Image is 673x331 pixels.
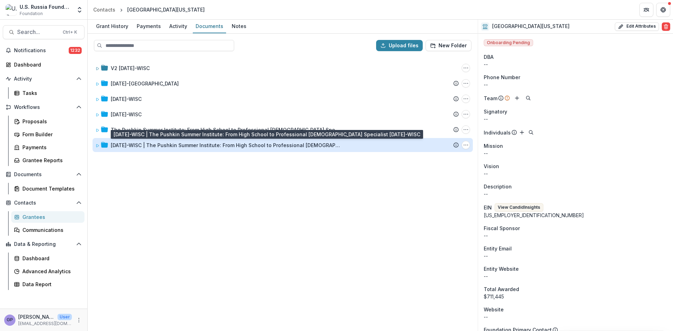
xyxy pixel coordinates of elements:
[484,170,667,177] p: --
[3,169,84,180] button: Open Documents
[93,6,115,13] div: Contacts
[93,61,473,75] div: V2 [DATE]-WISCV2 24-AUG-109-WISC Options
[134,21,164,31] div: Payments
[14,61,79,68] div: Dashboard
[3,239,84,250] button: Open Data & Reporting
[111,64,150,72] div: V2 [DATE]-WISC
[193,20,226,33] a: Documents
[484,163,499,170] span: Vision
[7,318,13,322] div: Gennady Podolny
[484,252,667,260] div: --
[18,313,55,320] p: [PERSON_NAME]
[484,225,520,232] span: Fiscal Sponsor
[14,104,73,110] span: Workflows
[484,61,667,68] div: --
[22,89,79,97] div: Tasks
[615,22,659,31] button: Edit Attributes
[462,64,470,72] button: V2 24-AUG-109-WISC Options
[93,76,473,90] div: [DATE]-[GEOGRAPHIC_DATA]21-APR-06-UW Options
[484,313,667,320] div: --
[462,79,470,88] button: 21-APR-06-UW Options
[484,115,667,123] div: --
[14,48,69,54] span: Notifications
[484,204,492,211] p: EIN
[22,255,79,262] div: Dashboard
[484,129,511,136] p: Individuals
[484,285,519,293] span: Total Awarded
[90,5,208,15] nav: breadcrumb
[11,266,84,277] a: Advanced Analytics
[57,314,72,320] p: User
[166,21,190,31] div: Activity
[22,281,79,288] div: Data Report
[484,212,667,219] div: [US_EMPLOYER_IDENTIFICATION_NUMBER]
[93,138,473,152] div: [DATE]-WISC | The Pushkin Summer Institute: From High School to Professional [DEMOGRAPHIC_DATA] S...
[484,273,667,280] div: --
[20,11,43,17] span: Foundation
[484,74,520,81] span: Phone Number
[75,3,84,17] button: Open entity switcher
[462,110,470,118] button: 22-DEC-37-WISC Options
[462,95,470,103] button: 22-MAY-13-WISC Options
[11,129,84,140] a: Form Builder
[495,203,543,212] button: View CandidInsights
[22,118,79,125] div: Proposals
[11,211,84,223] a: Grantees
[484,190,667,198] p: --
[11,224,84,236] a: Communications
[93,123,473,137] div: The Pushkin Summer Institute: From High School to Professional [DEMOGRAPHIC_DATA] Specialist [DAT...
[3,59,84,70] a: Dashboard
[75,316,83,324] button: More
[11,278,84,290] a: Data Report
[18,320,72,327] p: [EMAIL_ADDRESS][DOMAIN_NAME]
[11,87,84,99] a: Tasks
[22,268,79,275] div: Advanced Analytics
[3,45,84,56] button: Notifications1232
[69,47,82,54] span: 1232
[484,265,519,273] span: Entity Website
[17,29,59,35] span: Search...
[90,5,118,15] a: Contacts
[3,197,84,208] button: Open Contacts
[484,81,667,88] div: --
[513,94,521,102] button: Add
[193,21,226,31] div: Documents
[484,232,667,239] div: --
[484,108,507,115] span: Signatory
[14,76,73,82] span: Activity
[484,306,504,313] span: Website
[484,293,667,300] div: $711,445
[492,23,570,29] h2: [GEOGRAPHIC_DATA][US_STATE]
[524,94,532,102] button: Search
[639,3,653,17] button: Partners
[11,253,84,264] a: Dashboard
[518,128,526,137] button: Add
[20,3,72,11] div: U.S. Russia Foundation
[484,53,494,61] span: DBA
[662,22,670,31] button: Delete
[527,128,535,137] button: Search
[61,28,79,36] div: Ctrl + K
[11,116,84,127] a: Proposals
[93,92,473,106] div: [DATE]-WISC22-MAY-13-WISC Options
[22,144,79,151] div: Payments
[111,80,179,87] div: [DATE]-[GEOGRAPHIC_DATA]
[111,111,142,118] div: [DATE]-WISC
[426,40,471,51] button: New Folder
[22,131,79,138] div: Form Builder
[14,241,73,247] span: Data & Reporting
[14,200,73,206] span: Contacts
[229,20,249,33] a: Notes
[484,150,667,157] p: --
[484,183,512,190] span: Description
[229,21,249,31] div: Notes
[3,25,84,39] button: Search...
[3,102,84,113] button: Open Workflows
[166,20,190,33] a: Activity
[93,107,473,121] div: [DATE]-WISC22-DEC-37-WISC Options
